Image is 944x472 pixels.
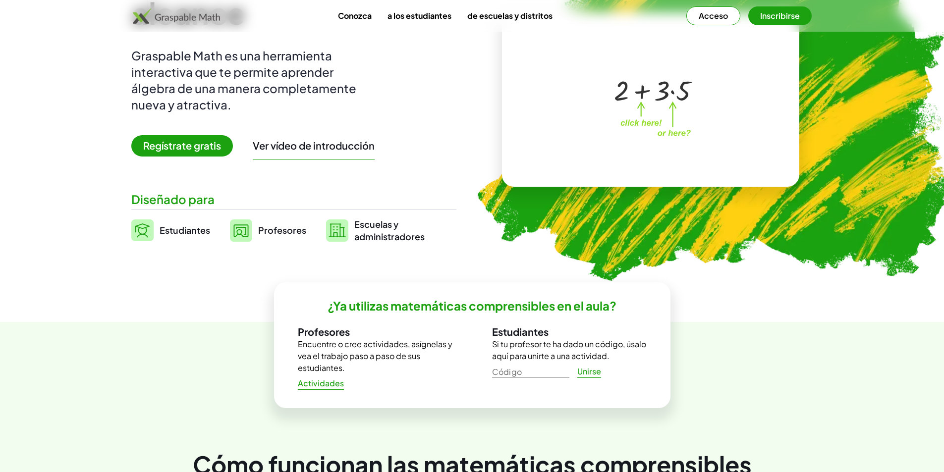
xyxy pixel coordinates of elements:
[569,363,610,380] a: Unirse
[290,374,352,392] a: Actividades
[467,10,553,21] font: de escuelas y distritos
[354,218,398,230] font: Escuelas y
[131,48,356,112] font: Graspable Math es una herramienta interactiva que te permite aprender álgebra de una manera compl...
[338,10,372,21] font: Conozca
[326,218,425,243] a: Escuelas yadministradores
[760,10,800,21] font: Inscribirse
[143,139,221,152] font: Regístrate gratis
[160,224,210,236] font: Estudiantes
[492,325,549,338] font: Estudiantes
[131,219,154,241] img: svg%3e
[459,6,560,25] a: de escuelas y distritos
[258,224,306,236] font: Profesores
[330,6,380,25] a: Conozca
[298,339,452,373] font: Encuentre o cree actividades, asígnelas y vea el trabajo paso a paso de sus estudiantes.
[253,139,375,152] button: Ver vídeo de introducción
[686,6,740,25] button: Acceso
[298,325,350,338] font: Profesores
[131,218,210,243] a: Estudiantes
[354,231,425,242] font: administradores
[492,339,646,361] font: Si tu profesor te ha dado un código, úsalo aquí para unirte a una actividad.
[380,6,459,25] a: a los estudiantes
[298,378,344,388] font: Actividades
[388,10,451,21] font: a los estudiantes
[326,219,348,242] img: svg%3e
[577,366,601,376] font: Unirse
[230,218,306,243] a: Profesores
[230,219,252,242] img: svg%3e
[131,192,215,207] font: Diseñado para
[699,10,728,21] font: Acceso
[328,298,616,313] font: ¿Ya utilizas matemáticas comprensibles en el aula?
[748,6,812,25] button: Inscribirse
